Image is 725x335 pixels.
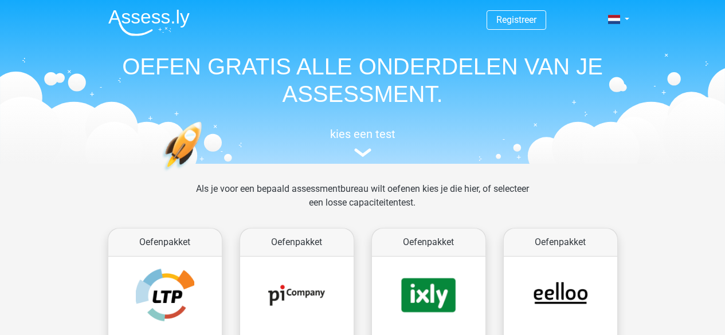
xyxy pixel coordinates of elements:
[162,121,246,225] img: oefenen
[99,53,626,108] h1: OEFEN GRATIS ALLE ONDERDELEN VAN JE ASSESSMENT.
[354,148,371,157] img: assessment
[108,9,190,36] img: Assessly
[99,127,626,141] h5: kies een test
[496,14,536,25] a: Registreer
[187,182,538,223] div: Als je voor een bepaald assessmentbureau wilt oefenen kies je die hier, of selecteer een losse ca...
[99,127,626,157] a: kies een test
